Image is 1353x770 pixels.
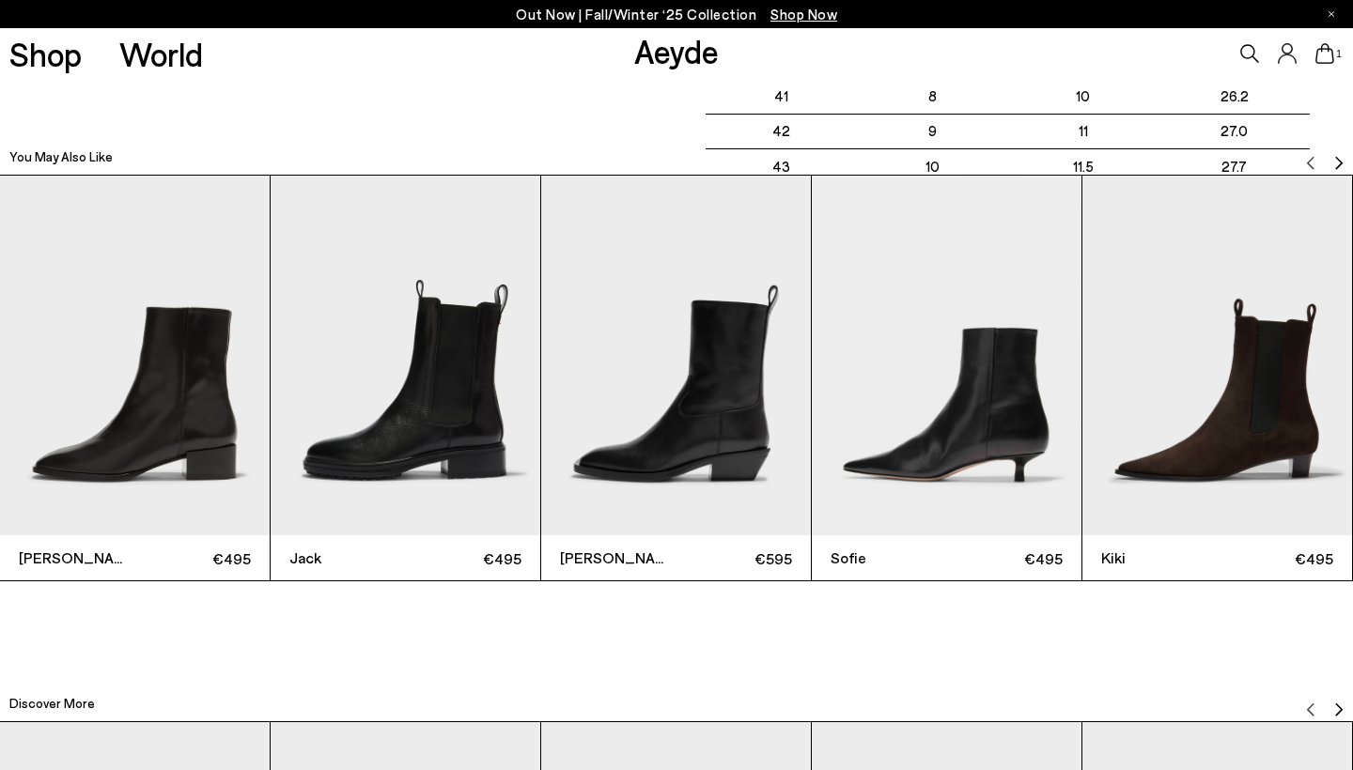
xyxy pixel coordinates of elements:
[271,176,540,535] img: Jack Chelsea Boots
[1303,156,1318,171] img: svg%3E
[1159,114,1310,149] td: 27.0
[1008,114,1159,149] td: 11
[1303,688,1318,716] button: Previous slide
[1303,142,1318,170] button: Previous slide
[119,38,203,70] a: World
[1331,688,1346,716] button: Next slide
[1082,176,1352,535] img: Kiki Suede Chelsea Boots
[812,175,1082,581] div: 4 / 12
[516,3,837,26] p: Out Now | Fall/Winter ‘25 Collection
[857,114,1008,149] td: 9
[541,175,812,581] div: 3 / 12
[812,176,1081,535] img: Sofie Leather Ankle Boots
[1218,547,1334,570] span: €495
[541,176,811,580] a: [PERSON_NAME] €595
[135,547,252,570] span: €495
[406,547,522,570] span: €495
[1331,156,1346,171] img: svg%3E
[1331,142,1346,170] button: Next slide
[1159,148,1310,184] td: 27.7
[9,694,95,713] h2: Discover More
[1082,176,1352,580] a: Kiki €495
[706,114,857,149] td: 42
[857,148,1008,184] td: 10
[634,31,719,70] a: Aeyde
[1303,702,1318,717] img: svg%3E
[9,147,113,166] h2: You May Also Like
[1101,547,1218,569] span: Kiki
[1315,43,1334,64] a: 1
[19,547,135,569] span: [PERSON_NAME]
[1008,78,1159,114] td: 10
[271,175,541,581] div: 2 / 12
[1331,702,1346,717] img: svg%3E
[271,176,540,580] a: Jack €495
[1159,78,1310,114] td: 26.2
[541,176,811,535] img: Luis Leather Cowboy Ankle Boots
[9,38,82,70] a: Shop
[812,176,1081,580] a: Sofie €495
[560,547,676,569] span: [PERSON_NAME]
[676,547,793,570] span: €595
[770,6,837,23] span: Navigate to /collections/new-in
[706,148,857,184] td: 43
[947,547,1064,570] span: €495
[1008,148,1159,184] td: 11.5
[706,78,857,114] td: 41
[831,547,947,569] span: Sofie
[289,547,406,569] span: Jack
[1334,49,1344,59] span: 1
[857,78,1008,114] td: 8
[1082,175,1353,581] div: 5 / 12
